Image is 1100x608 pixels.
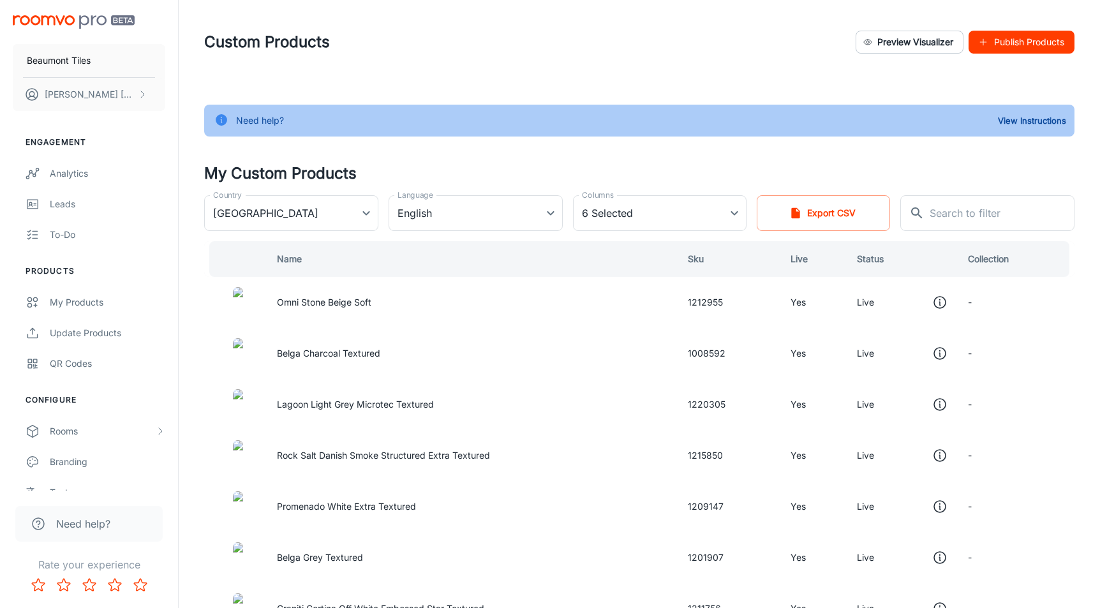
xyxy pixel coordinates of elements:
button: [PERSON_NAME] [PERSON_NAME] [13,78,165,111]
button: Rate 5 star [128,572,153,598]
td: - [958,430,1074,481]
div: My Products [50,295,165,309]
td: 1201907 [678,532,781,583]
th: Status [847,241,958,277]
button: Preview Visualizer [856,31,963,54]
td: Yes [780,328,847,379]
button: Rate 1 star [26,572,51,598]
button: Publish Products [969,31,1074,54]
div: English [389,195,563,231]
h1: Custom Products [204,31,330,54]
td: Yes [780,430,847,481]
svg: This product is in the visualizer [932,499,948,514]
svg: This product is in the visualizer [932,397,948,412]
div: Live [857,397,948,412]
th: Sku [678,241,781,277]
div: Live [857,448,948,463]
div: Rooms [50,424,155,438]
p: Beaumont Tiles [27,54,91,68]
td: - [958,328,1074,379]
div: 6 Selected [573,195,747,231]
td: - [958,481,1074,532]
span: Need help? [56,516,110,531]
td: Yes [780,379,847,430]
td: Omni Stone Beige Soft [267,277,677,328]
button: Rate 2 star [51,572,77,598]
button: Rate 4 star [102,572,128,598]
td: - [958,532,1074,583]
td: Rock Salt Danish Smoke Structured Extra Textured [267,430,677,481]
td: 1209147 [678,481,781,532]
td: Yes [780,481,847,532]
td: 1008592 [678,328,781,379]
div: Branding [50,455,165,469]
div: Texts [50,486,165,500]
th: Live [780,241,847,277]
div: QR Codes [50,357,165,371]
svg: This product is in the visualizer [932,550,948,565]
div: Live [857,499,948,514]
td: 1220305 [678,379,781,430]
div: [GEOGRAPHIC_DATA] [204,195,378,231]
div: Live [857,295,948,310]
button: Rate 3 star [77,572,102,598]
div: Analytics [50,167,165,181]
div: Need help? [236,108,284,133]
p: [PERSON_NAME] [PERSON_NAME] [45,87,135,101]
svg: This product is in the visualizer [932,346,948,361]
td: - [958,277,1074,328]
button: Beaumont Tiles [13,44,165,77]
div: Leads [50,197,165,211]
div: Live [857,346,948,361]
svg: This product is in the visualizer [932,448,948,463]
td: Lagoon Light Grey Microtec Textured [267,379,677,430]
h4: My Custom Products [204,162,1074,185]
label: Language [398,189,433,200]
td: Yes [780,277,847,328]
input: Search to filter [930,195,1074,231]
td: - [958,379,1074,430]
th: Collection [958,241,1074,277]
button: View Instructions [995,111,1069,130]
div: Live [857,550,948,565]
td: 1215850 [678,430,781,481]
div: Update Products [50,326,165,340]
img: Roomvo PRO Beta [13,15,135,29]
label: Country [213,189,242,200]
td: Promenado White Extra Textured [267,481,677,532]
td: Yes [780,532,847,583]
td: Belga Charcoal Textured [267,328,677,379]
button: Export CSV [757,195,890,231]
p: Rate your experience [10,557,168,572]
div: To-do [50,228,165,242]
th: Name [267,241,677,277]
td: 1212955 [678,277,781,328]
label: Columns [582,189,614,200]
td: Belga Grey Textured [267,532,677,583]
svg: This product is in the visualizer [932,295,948,310]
